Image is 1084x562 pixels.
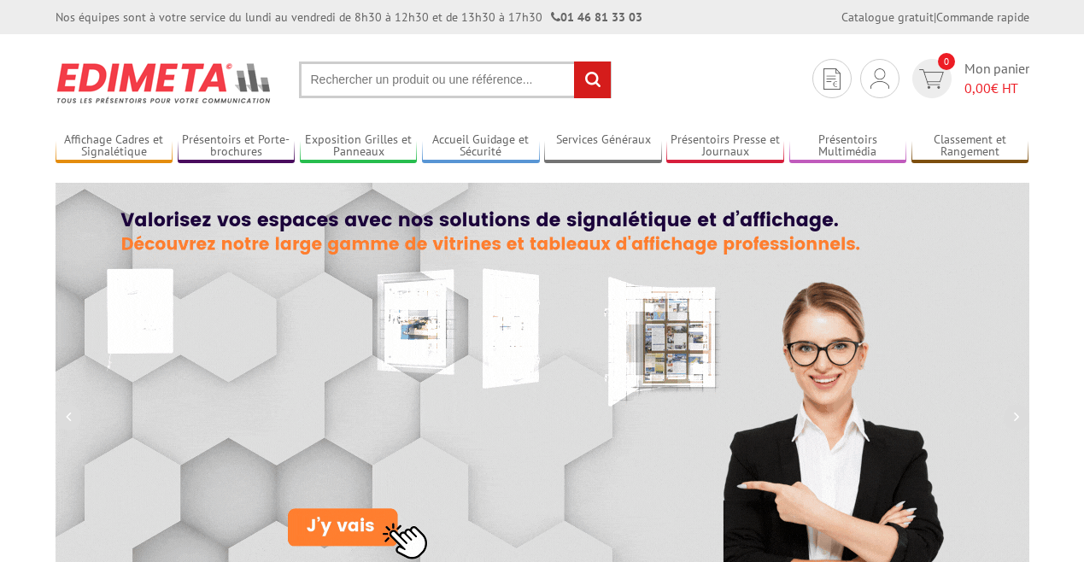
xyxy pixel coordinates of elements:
span: € HT [964,79,1029,98]
a: Classement et Rangement [911,132,1029,161]
div: | [841,9,1029,26]
a: Services Généraux [544,132,662,161]
input: rechercher [574,61,611,98]
a: Présentoirs Multimédia [789,132,907,161]
input: Rechercher un produit ou une référence... [299,61,612,98]
span: 0,00 [964,79,991,97]
img: devis rapide [919,69,944,89]
a: Catalogue gratuit [841,9,934,25]
a: devis rapide 0 Mon panier 0,00€ HT [908,59,1029,98]
span: 0 [938,53,955,70]
strong: 01 46 81 33 03 [551,9,642,25]
a: Affichage Cadres et Signalétique [56,132,173,161]
a: Présentoirs Presse et Journaux [666,132,784,161]
img: Présentoir, panneau, stand - Edimeta - PLV, affichage, mobilier bureau, entreprise [56,51,273,114]
img: devis rapide [870,68,889,89]
a: Accueil Guidage et Sécurité [422,132,540,161]
a: Exposition Grilles et Panneaux [300,132,418,161]
div: Nos équipes sont à votre service du lundi au vendredi de 8h30 à 12h30 et de 13h30 à 17h30 [56,9,642,26]
span: Mon panier [964,59,1029,98]
img: devis rapide [823,68,841,90]
a: Commande rapide [936,9,1029,25]
a: Présentoirs et Porte-brochures [178,132,296,161]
